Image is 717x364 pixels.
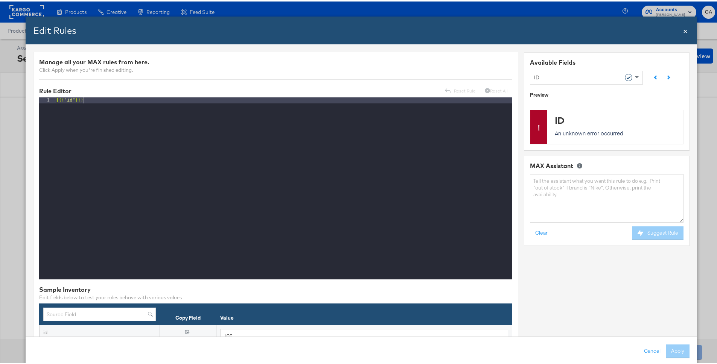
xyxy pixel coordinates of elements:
input: Source Field [43,306,156,320]
div: Preview [530,89,684,97]
div: MAX Assistant [530,160,573,169]
div: 1 [39,96,55,102]
div: id [43,328,156,335]
div: Sample Inventory [39,284,512,293]
div: Available Fields [530,57,684,65]
div: ID [555,112,683,125]
p: An unknown error occurred [555,128,683,135]
th: Value [216,302,512,324]
div: ID [534,69,633,82]
span: × [683,24,688,34]
button: Cancel [639,343,666,356]
div: Click Apply when you're finished editing. [39,65,512,72]
div: Copy Field [164,313,212,320]
div: Manage all your MAX rules from here. [39,56,512,65]
button: Clear [530,225,553,238]
div: Edit fields below to test your rules behave with various values [39,293,512,300]
span: Edit Rules [33,23,76,35]
div: Rule Editor [39,85,72,94]
div: Close [683,24,688,35]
